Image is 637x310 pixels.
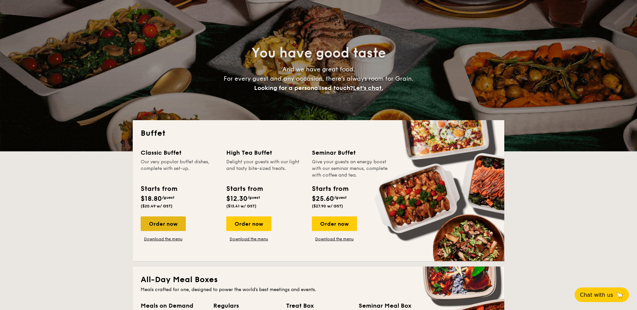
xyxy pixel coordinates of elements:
[226,184,262,194] div: Starts from
[312,195,334,203] span: $25.60
[141,195,162,203] span: $18.80
[141,286,496,293] div: Meals crafted for one, designed to power the world's best meetings and events.
[575,287,629,302] button: Chat with us🦙
[141,159,218,179] div: Our very popular buffet dishes, complete with set-up.
[251,45,386,61] span: You have good taste
[312,159,389,179] div: Give your guests an energy boost with our seminar menus, complete with coffee and tea.
[226,195,248,203] span: $12.30
[226,236,271,242] a: Download the menu
[141,148,218,157] div: Classic Buffet
[141,184,177,194] div: Starts from
[226,216,271,231] div: Order now
[141,236,186,242] a: Download the menu
[141,274,496,285] h2: All-Day Meal Boxes
[254,84,353,92] span: Looking for a personalised touch?
[141,204,173,208] span: ($20.49 w/ GST)
[580,292,613,298] span: Chat with us
[226,204,256,208] span: ($13.41 w/ GST)
[226,148,304,157] div: High Tea Buffet
[312,148,389,157] div: Seminar Buffet
[141,128,496,139] h2: Buffet
[224,66,413,92] span: And we have great food. For every guest and any occasion, there’s always room for Grain.
[616,291,624,299] span: 🦙
[353,84,383,92] span: Let's chat.
[248,195,260,200] span: /guest
[312,216,357,231] div: Order now
[334,195,347,200] span: /guest
[312,204,343,208] span: ($27.90 w/ GST)
[312,236,357,242] a: Download the menu
[226,159,304,179] div: Delight your guests with our light and tasty bite-sized treats.
[162,195,175,200] span: /guest
[312,184,348,194] div: Starts from
[141,216,186,231] div: Order now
